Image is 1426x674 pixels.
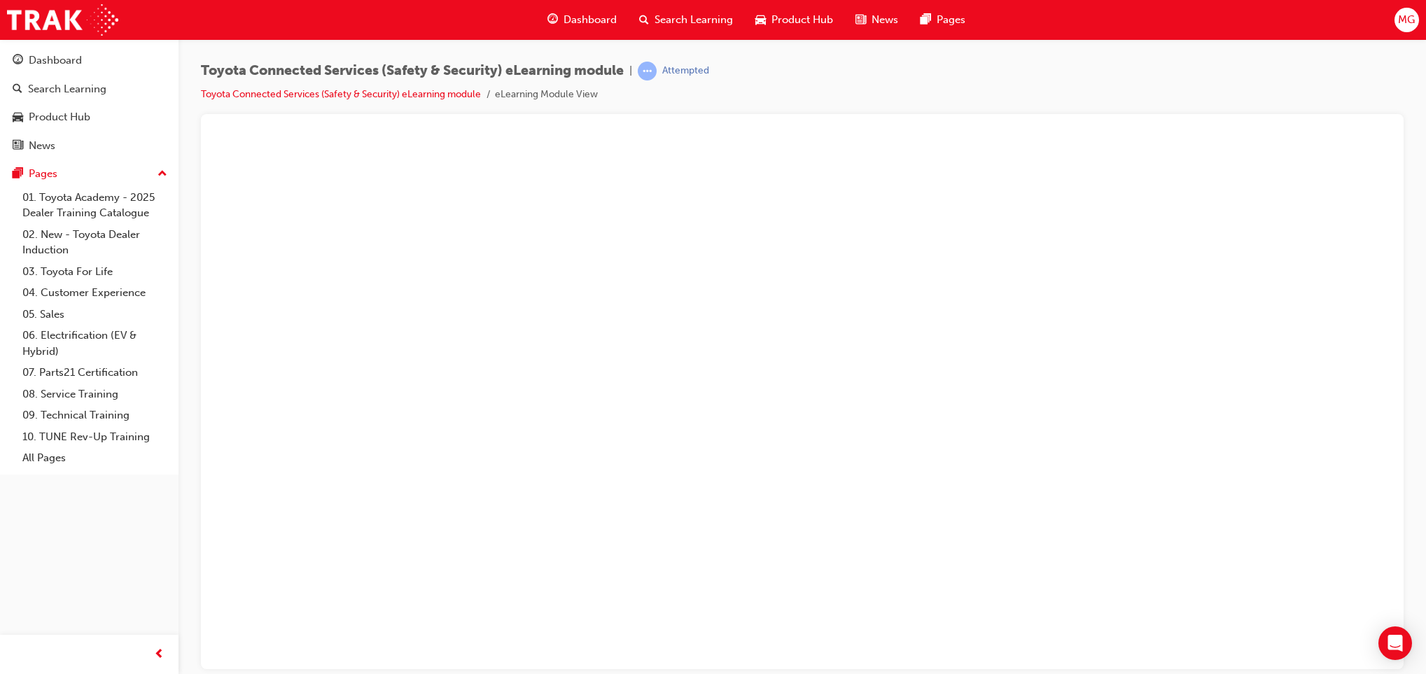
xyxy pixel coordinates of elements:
[29,166,57,182] div: Pages
[13,140,23,153] span: news-icon
[158,165,167,183] span: up-icon
[17,224,173,261] a: 02. New - Toyota Dealer Induction
[13,111,23,124] span: car-icon
[201,88,481,100] a: Toyota Connected Services (Safety & Security) eLearning module
[17,304,173,325] a: 05. Sales
[17,325,173,362] a: 06. Electrification (EV & Hybrid)
[13,168,23,181] span: pages-icon
[536,6,628,34] a: guage-iconDashboard
[909,6,977,34] a: pages-iconPages
[17,384,173,405] a: 08. Service Training
[6,45,173,161] button: DashboardSearch LearningProduct HubNews
[6,104,173,130] a: Product Hub
[844,6,909,34] a: news-iconNews
[744,6,844,34] a: car-iconProduct Hub
[29,109,90,125] div: Product Hub
[755,11,766,29] span: car-icon
[17,447,173,469] a: All Pages
[1378,626,1412,660] div: Open Intercom Messenger
[6,76,173,102] a: Search Learning
[17,261,173,283] a: 03. Toyota For Life
[662,64,709,78] div: Attempted
[29,138,55,154] div: News
[639,11,649,29] span: search-icon
[1398,12,1415,28] span: MG
[17,187,173,224] a: 01. Toyota Academy - 2025 Dealer Training Catalogue
[872,12,898,28] span: News
[154,646,165,664] span: prev-icon
[28,81,106,97] div: Search Learning
[13,83,22,96] span: search-icon
[6,161,173,187] button: Pages
[547,11,558,29] span: guage-icon
[17,405,173,426] a: 09. Technical Training
[6,133,173,159] a: News
[855,11,866,29] span: news-icon
[13,55,23,67] span: guage-icon
[921,11,931,29] span: pages-icon
[6,48,173,73] a: Dashboard
[564,12,617,28] span: Dashboard
[495,87,598,103] li: eLearning Module View
[7,4,118,36] img: Trak
[1394,8,1419,32] button: MG
[638,62,657,80] span: learningRecordVerb_ATTEMPT-icon
[201,63,624,79] span: Toyota Connected Services (Safety & Security) eLearning module
[17,282,173,304] a: 04. Customer Experience
[655,12,733,28] span: Search Learning
[629,63,632,79] span: |
[17,362,173,384] a: 07. Parts21 Certification
[937,12,965,28] span: Pages
[771,12,833,28] span: Product Hub
[17,426,173,448] a: 10. TUNE Rev-Up Training
[628,6,744,34] a: search-iconSearch Learning
[29,52,82,69] div: Dashboard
